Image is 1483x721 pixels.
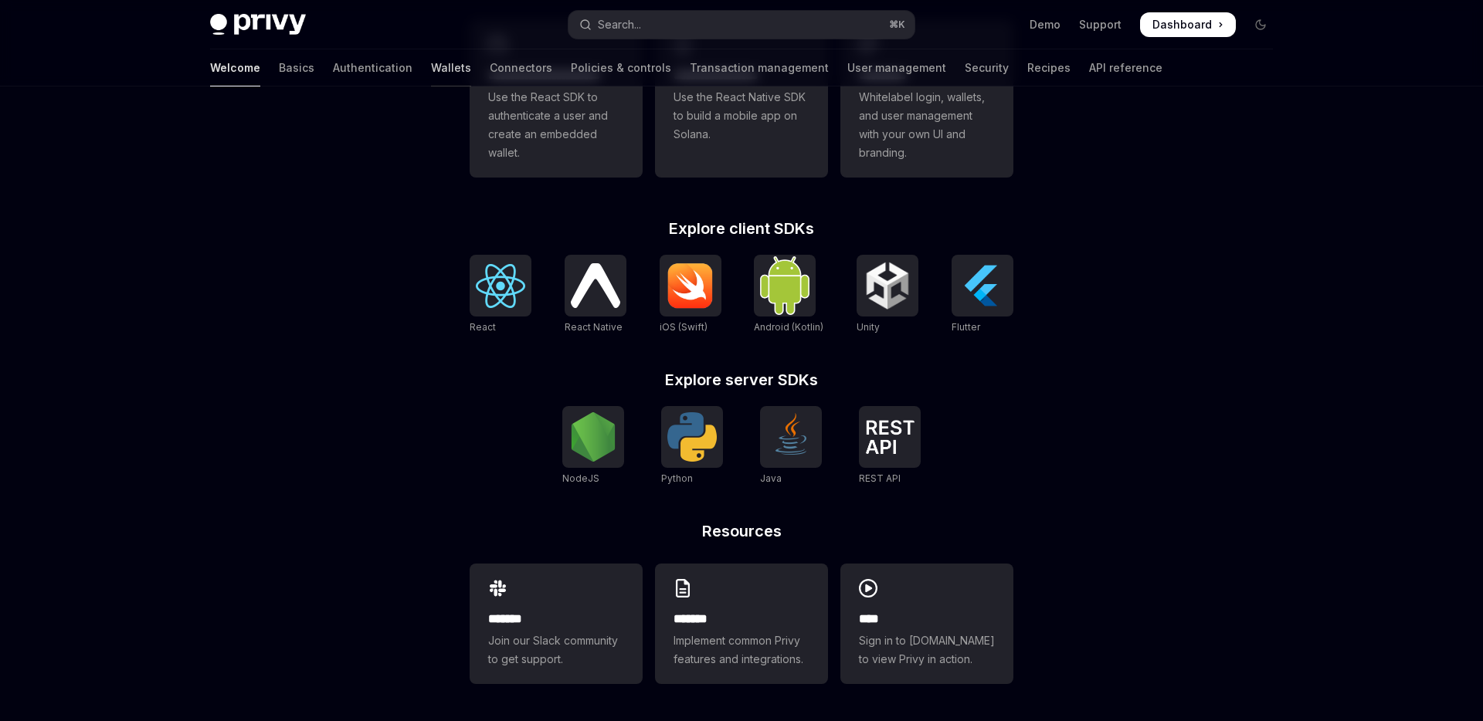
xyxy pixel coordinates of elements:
a: Transaction management [690,49,829,86]
span: NodeJS [562,472,599,484]
a: Support [1079,17,1122,32]
h2: Resources [470,523,1013,539]
span: Java [760,472,782,484]
img: REST API [865,420,915,454]
a: **** **Implement common Privy features and integrations. [655,564,828,684]
h2: Explore client SDKs [470,221,1013,236]
a: Wallets [431,49,471,86]
a: Basics [279,49,314,86]
a: API reference [1089,49,1162,86]
img: NodeJS [568,412,618,462]
button: Toggle dark mode [1248,12,1273,37]
a: Recipes [1027,49,1071,86]
a: UnityUnity [857,255,918,335]
span: Python [661,472,693,484]
span: REST API [859,472,901,484]
span: Implement common Privy features and integrations. [674,631,809,669]
span: Use the React SDK to authenticate a user and create an embedded wallet. [488,88,624,162]
span: ⌘ K [889,19,905,31]
img: iOS (Swift) [666,262,715,309]
button: Open search [568,11,915,39]
a: Android (Kotlin)Android (Kotlin) [754,255,823,335]
a: Demo [1030,17,1060,32]
a: ****Sign in to [DOMAIN_NAME] to view Privy in action. [840,564,1013,684]
a: Policies & controls [571,49,671,86]
img: dark logo [210,14,306,36]
a: React NativeReact Native [565,255,626,335]
a: ReactReact [470,255,531,335]
span: Whitelabel login, wallets, and user management with your own UI and branding. [859,88,995,162]
a: **** *****Whitelabel login, wallets, and user management with your own UI and branding. [840,20,1013,178]
a: REST APIREST API [859,406,921,486]
a: Dashboard [1140,12,1236,37]
a: **** **Join our Slack community to get support. [470,564,643,684]
span: React Native [565,321,623,333]
span: Use the React Native SDK to build a mobile app on Solana. [674,88,809,144]
a: Authentication [333,49,412,86]
div: Search... [598,15,641,34]
img: Android (Kotlin) [760,256,809,314]
a: User management [847,49,946,86]
a: Security [965,49,1009,86]
span: iOS (Swift) [660,321,708,333]
img: React Native [571,263,620,307]
h2: Explore server SDKs [470,372,1013,388]
img: React [476,264,525,308]
a: JavaJava [760,406,822,486]
img: Flutter [958,261,1007,310]
a: **** **** **** ***Use the React Native SDK to build a mobile app on Solana. [655,20,828,178]
span: Dashboard [1152,17,1212,32]
span: React [470,321,496,333]
img: Unity [863,261,912,310]
img: Java [766,412,816,462]
span: Unity [857,321,880,333]
a: PythonPython [661,406,723,486]
span: Flutter [952,321,980,333]
a: iOS (Swift)iOS (Swift) [660,255,721,335]
span: Android (Kotlin) [754,321,823,333]
img: Python [667,412,717,462]
a: Connectors [490,49,552,86]
a: FlutterFlutter [952,255,1013,335]
span: Join our Slack community to get support. [488,631,624,669]
span: Sign in to [DOMAIN_NAME] to view Privy in action. [859,631,995,669]
a: NodeJSNodeJS [562,406,624,486]
a: Welcome [210,49,260,86]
